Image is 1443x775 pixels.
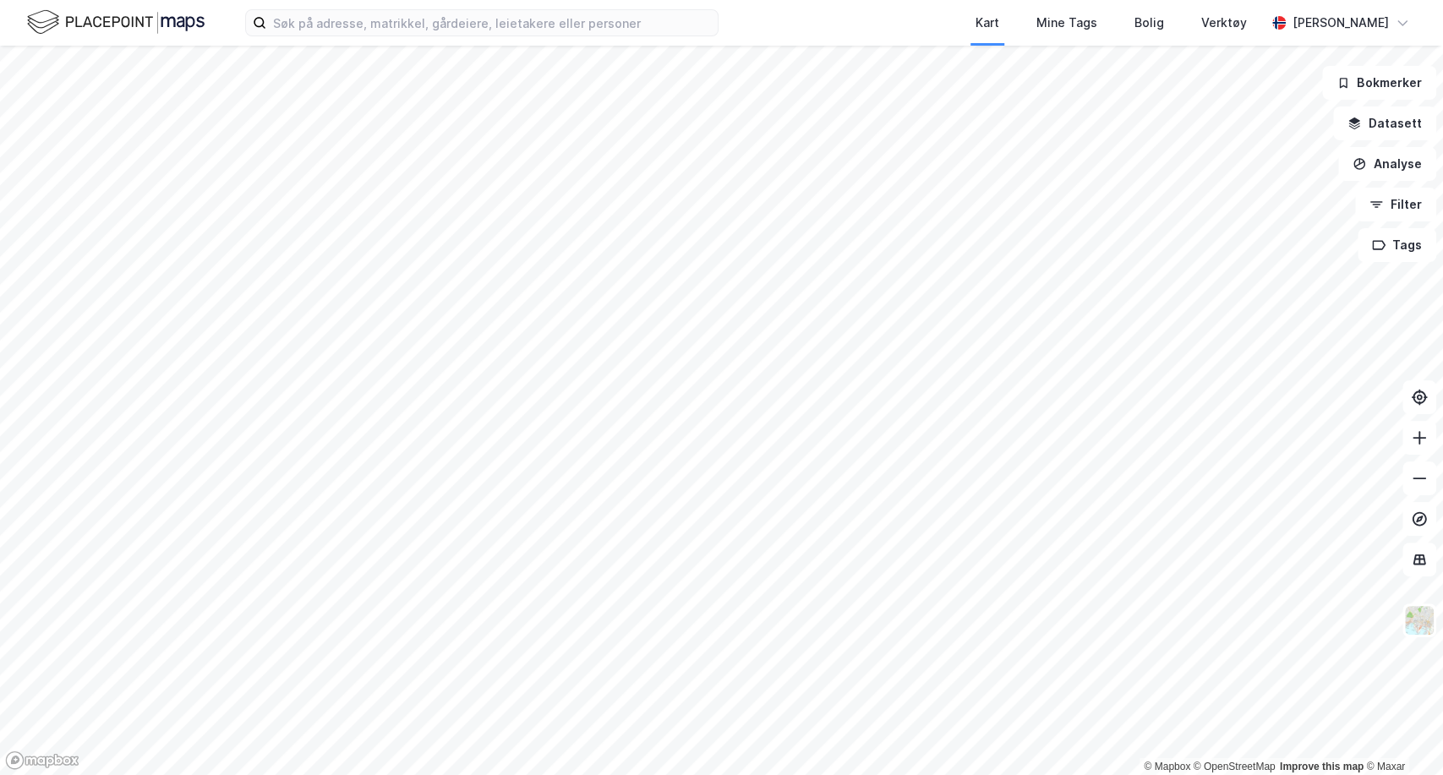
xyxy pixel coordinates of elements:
[1355,188,1436,221] button: Filter
[1194,761,1276,772] a: OpenStreetMap
[1322,66,1436,100] button: Bokmerker
[1134,13,1164,33] div: Bolig
[27,8,205,37] img: logo.f888ab2527a4732fd821a326f86c7f29.svg
[1144,761,1190,772] a: Mapbox
[1036,13,1097,33] div: Mine Tags
[5,750,79,770] a: Mapbox homepage
[1201,13,1247,33] div: Verktøy
[1333,106,1436,140] button: Datasett
[266,10,718,35] input: Søk på adresse, matrikkel, gårdeiere, leietakere eller personer
[1280,761,1364,772] a: Improve this map
[1403,604,1435,636] img: Z
[976,13,999,33] div: Kart
[1358,694,1443,775] div: Kontrollprogram for chat
[1358,228,1436,262] button: Tags
[1338,147,1436,181] button: Analyse
[1293,13,1389,33] div: [PERSON_NAME]
[1358,694,1443,775] iframe: Chat Widget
